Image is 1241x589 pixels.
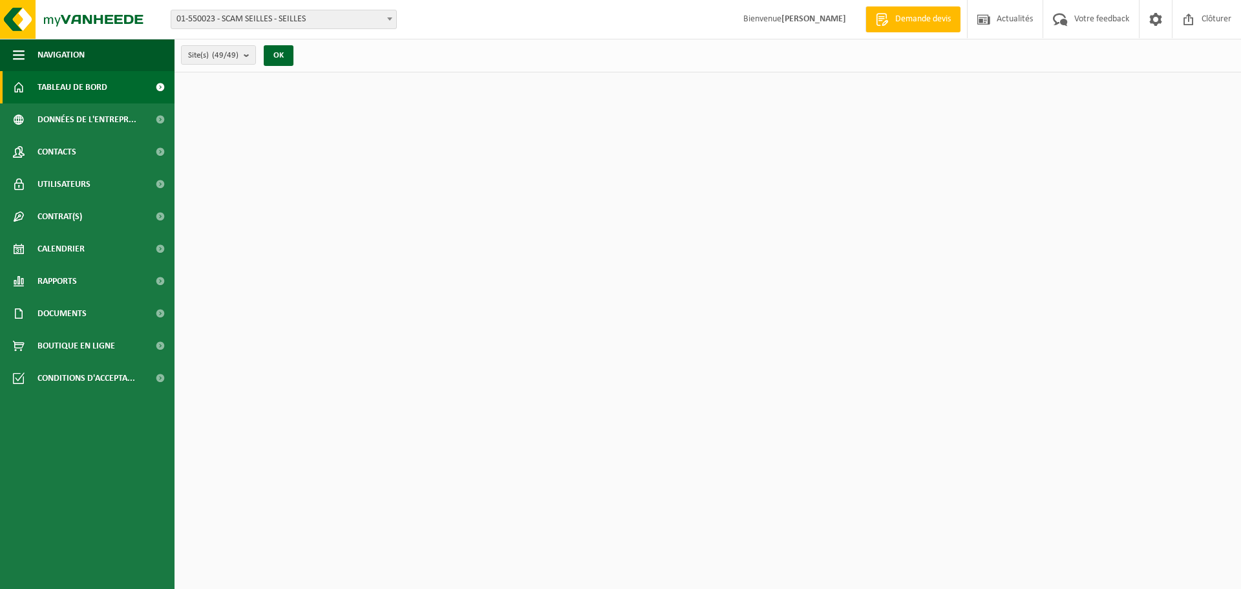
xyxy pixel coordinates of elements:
[181,45,256,65] button: Site(s)(49/49)
[37,39,85,71] span: Navigation
[171,10,396,28] span: 01-550023 - SCAM SEILLES - SEILLES
[37,330,115,362] span: Boutique en ligne
[37,103,136,136] span: Données de l'entrepr...
[188,46,239,65] span: Site(s)
[37,71,107,103] span: Tableau de bord
[212,51,239,59] count: (49/49)
[892,13,954,26] span: Demande devis
[171,10,397,29] span: 01-550023 - SCAM SEILLES - SEILLES
[264,45,293,66] button: OK
[37,136,76,168] span: Contacts
[37,297,87,330] span: Documents
[37,168,90,200] span: Utilisateurs
[37,265,77,297] span: Rapports
[37,233,85,265] span: Calendrier
[37,200,82,233] span: Contrat(s)
[781,14,846,24] strong: [PERSON_NAME]
[37,362,135,394] span: Conditions d'accepta...
[865,6,960,32] a: Demande devis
